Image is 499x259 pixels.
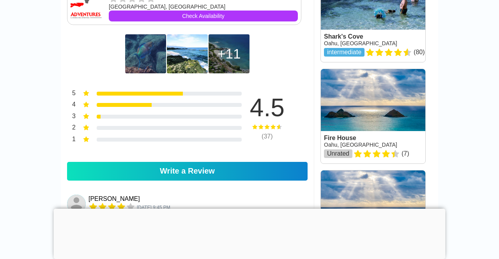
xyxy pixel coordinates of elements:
a: Oahu, [GEOGRAPHIC_DATA] [324,142,397,148]
a: Check Availability [109,11,298,21]
img: An overview from the right shows the table outcroppings. [167,34,208,73]
span: 11027 [137,205,170,210]
a: Madison Wessel [67,195,87,213]
img: Madison Wessel [67,195,86,213]
img: Three Tables Beach [125,34,166,73]
iframe: Advertisement [54,209,446,257]
div: 4.5 [238,95,296,120]
div: ( 37 ) [238,133,296,140]
div: 1 [67,135,76,145]
div: 2 [67,123,76,133]
div: 4 [67,100,76,110]
div: [GEOGRAPHIC_DATA], [GEOGRAPHIC_DATA] [109,3,298,11]
div: 5 [67,89,76,99]
div: 3 [67,112,76,122]
div: [PERSON_NAME] [88,195,140,202]
a: Write a Review [67,162,308,181]
a: Oahu, [GEOGRAPHIC_DATA] [324,40,397,46]
div: 11 [218,46,241,62]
